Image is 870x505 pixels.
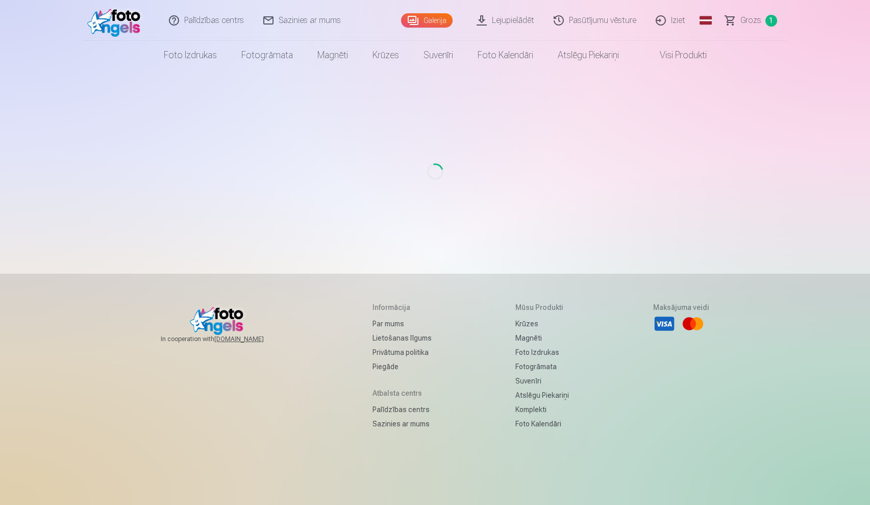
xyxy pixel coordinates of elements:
a: Foto izdrukas [515,345,569,359]
a: Krūzes [515,317,569,331]
img: /fa1 [87,4,146,37]
h5: Mūsu produkti [515,302,569,312]
span: In cooperation with [161,335,288,343]
h5: Maksājuma veidi [653,302,709,312]
a: Komplekti [515,402,569,417]
li: Mastercard [682,312,704,335]
h5: Informācija [372,302,432,312]
a: Foto izdrukas [152,41,229,69]
a: Galerija [401,13,453,28]
a: Foto kalendāri [465,41,545,69]
a: Suvenīri [515,374,569,388]
a: Fotogrāmata [229,41,305,69]
a: Magnēti [515,331,569,345]
a: Atslēgu piekariņi [545,41,631,69]
li: Visa [653,312,676,335]
h5: Atbalsta centrs [372,388,432,398]
a: Suvenīri [411,41,465,69]
a: Piegāde [372,359,432,374]
a: Par mums [372,317,432,331]
a: Visi produkti [631,41,719,69]
a: Foto kalendāri [515,417,569,431]
a: Lietošanas līgums [372,331,432,345]
span: 1 [765,15,777,27]
a: Sazinies ar mums [372,417,432,431]
a: Fotogrāmata [515,359,569,374]
a: Palīdzības centrs [372,402,432,417]
a: [DOMAIN_NAME] [214,335,288,343]
a: Krūzes [360,41,411,69]
span: Grozs [740,14,761,27]
a: Atslēgu piekariņi [515,388,569,402]
a: Privātuma politika [372,345,432,359]
a: Magnēti [305,41,360,69]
